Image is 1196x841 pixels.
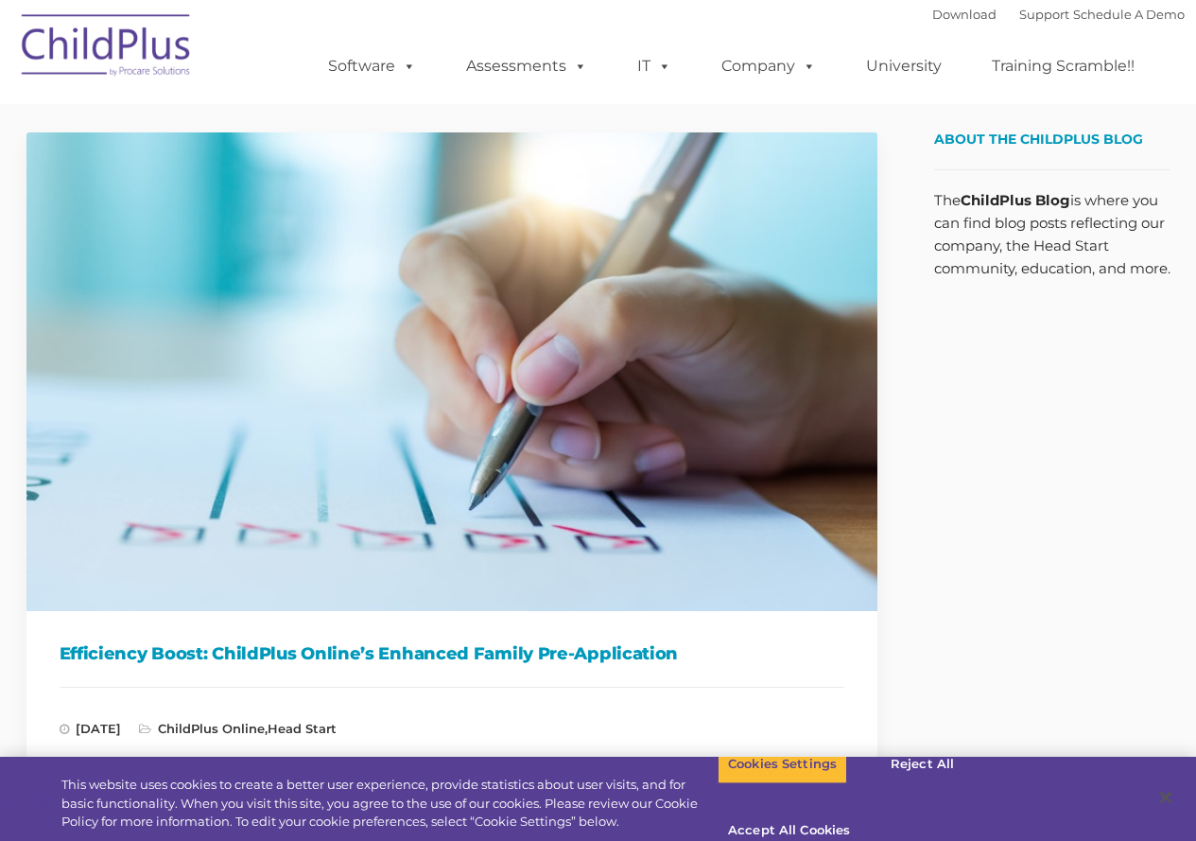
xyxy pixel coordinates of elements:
a: Software [309,47,435,85]
button: Close [1145,777,1187,818]
button: Cookies Settings [718,745,847,784]
span: [DATE] [60,721,121,736]
img: ChildPlus by Procare Solutions [12,1,201,96]
div: This website uses cookies to create a better user experience, provide statistics about user visit... [61,776,718,832]
h1: Efficiency Boost: ChildPlus Online’s Enhanced Family Pre-Application [60,640,844,668]
a: IT [618,47,690,85]
span: About the ChildPlus Blog [934,131,1143,148]
button: Reject All [863,745,981,784]
a: Head Start [268,721,337,736]
a: Assessments [447,47,606,85]
a: Schedule A Demo [1073,7,1185,22]
p: The is where you can find blog posts reflecting our company, the Head Start community, education,... [934,189,1170,280]
a: Support [1019,7,1069,22]
strong: ChildPlus Blog [961,191,1070,209]
img: Efficiency Boost: ChildPlus Online's Enhanced Family Pre-Application Process - Streamlining Appli... [26,132,877,611]
a: Training Scramble!! [973,47,1153,85]
a: ChildPlus Online [158,721,265,736]
a: Download [932,7,997,22]
a: Company [702,47,835,85]
font: | [932,7,1185,22]
a: University [847,47,961,85]
span: , [139,721,337,736]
